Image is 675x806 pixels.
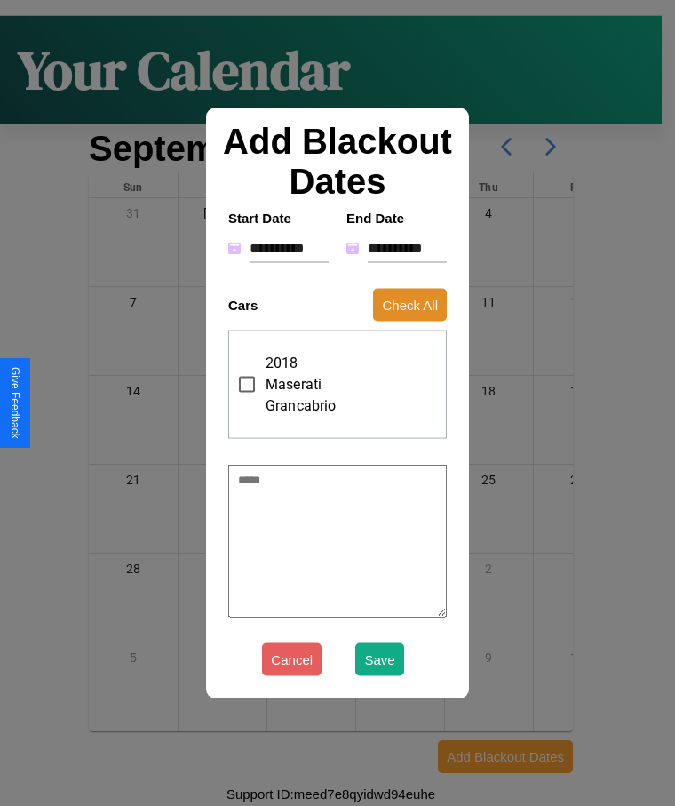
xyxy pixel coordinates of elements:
h2: Add Blackout Dates [219,121,456,201]
button: Cancel [262,643,322,676]
div: Give Feedback [9,367,21,439]
button: Check All [373,288,447,321]
h4: Start Date [228,210,329,225]
h4: Cars [228,297,258,312]
button: Save [355,643,403,676]
h4: End Date [346,210,447,225]
span: 2018 Maserati Grancabrio [266,352,337,416]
